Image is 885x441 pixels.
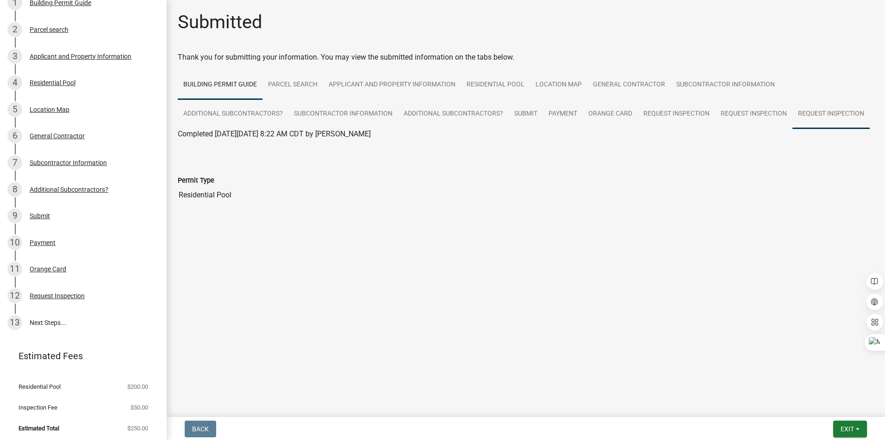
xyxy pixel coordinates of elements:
span: $250.00 [127,425,148,431]
label: Permit Type [178,178,214,184]
span: $200.00 [127,384,148,390]
div: 7 [7,155,22,170]
div: General Contractor [30,133,85,139]
a: Parcel search [262,70,323,100]
a: Additional Subcontractors? [398,99,509,129]
div: 2 [7,22,22,37]
div: Additional Subcontractors? [30,186,108,193]
a: Building Permit Guide [178,70,262,100]
div: 4 [7,75,22,90]
span: Exit [841,425,854,433]
div: 8 [7,182,22,197]
span: Inspection Fee [19,404,57,410]
div: 5 [7,102,22,117]
a: Location Map [530,70,587,100]
a: Residential Pool [461,70,530,100]
div: Thank you for submitting your information. You may view the submitted information on the tabs below. [178,52,874,63]
div: Request Inspection [30,293,85,299]
div: 3 [7,49,22,64]
div: Payment [30,239,56,246]
a: Payment [543,99,583,129]
a: Applicant and Property Information [323,70,461,100]
div: 9 [7,208,22,223]
a: Additional Subcontractors? [178,99,288,129]
a: Request Inspection [638,99,715,129]
div: 13 [7,315,22,330]
span: $50.00 [131,404,148,410]
div: Parcel search [30,26,69,33]
a: Estimated Fees [7,347,152,365]
div: 10 [7,235,22,250]
div: Applicant and Property Information [30,53,131,60]
div: Submit [30,213,50,219]
a: Request Inspection [792,99,870,129]
a: General Contractor [587,70,671,100]
div: 6 [7,129,22,143]
span: Estimated Total [19,425,59,431]
span: Residential Pool [19,384,61,390]
div: Residential Pool [30,80,75,86]
div: Subcontractor Information [30,159,107,166]
a: Request Inspection [715,99,792,129]
button: Exit [833,421,867,437]
div: 11 [7,262,22,276]
div: Location Map [30,106,69,113]
div: 12 [7,288,22,303]
a: Subcontractor Information [671,70,780,100]
a: Subcontractor Information [288,99,398,129]
span: Back [192,425,209,433]
div: Orange Card [30,266,66,272]
a: Submit [509,99,543,129]
span: Completed [DATE][DATE] 8:22 AM CDT by [PERSON_NAME] [178,129,371,138]
button: Back [185,421,216,437]
h1: Submitted [178,11,262,33]
a: Orange Card [583,99,638,129]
